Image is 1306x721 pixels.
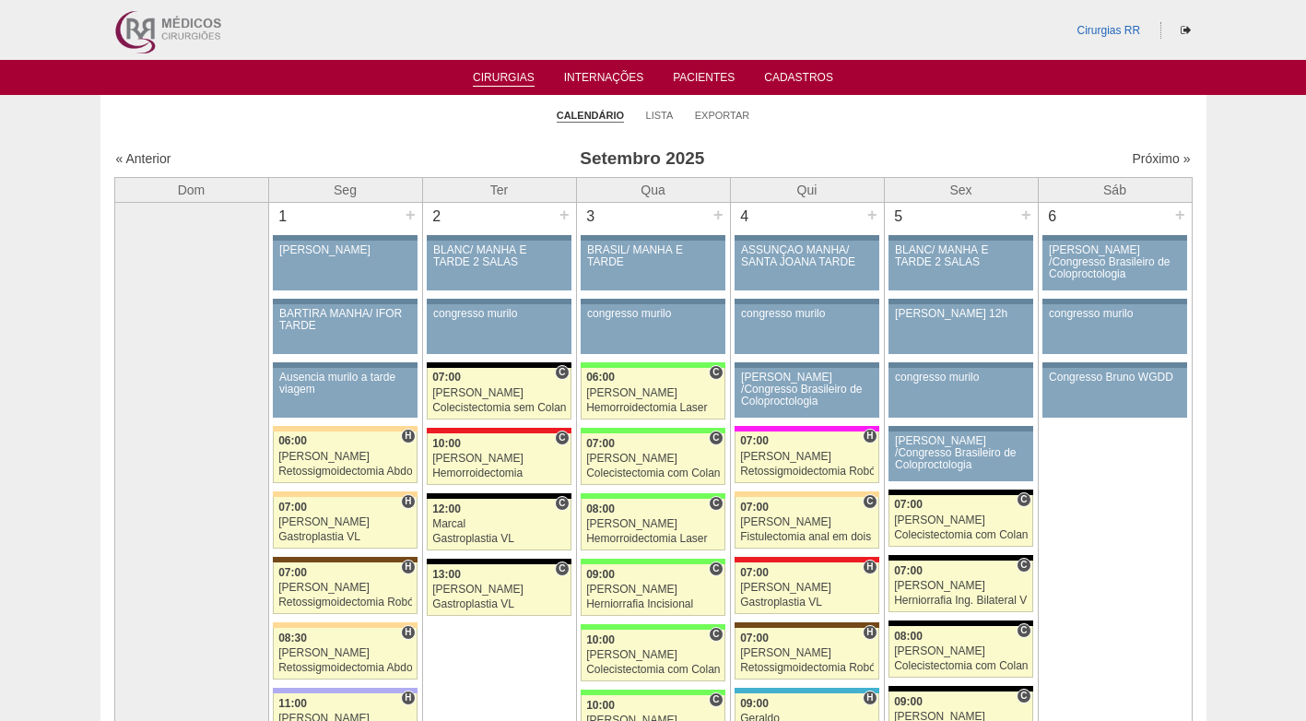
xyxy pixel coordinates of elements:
div: Key: Christóvão da Gama [273,688,417,693]
div: [PERSON_NAME] [740,516,874,528]
div: [PERSON_NAME] [740,582,874,594]
div: Gastroplastia VL [740,597,874,609]
div: Key: Aviso [273,235,417,241]
div: BARTIRA MANHÃ/ IFOR TARDE [279,308,411,332]
div: Key: Aviso [273,299,417,304]
div: Key: Santa Joana [273,557,417,562]
div: Gastroplastia VL [432,533,566,545]
a: Lista [646,109,674,122]
span: 07:00 [894,564,923,577]
div: Key: Aviso [735,362,878,368]
div: 5 [885,203,913,230]
a: H 07:00 [PERSON_NAME] Gastroplastia VL [735,562,878,614]
a: [PERSON_NAME] /Congresso Brasileiro de Coloproctologia [888,431,1032,481]
div: congresso murilo [433,308,565,320]
span: 13:00 [432,568,461,581]
div: [PERSON_NAME] /Congresso Brasileiro de Coloproctologia [741,372,873,408]
a: H 08:30 [PERSON_NAME] Retossigmoidectomia Abdominal VL [273,628,417,680]
div: Gastroplastia VL [432,598,566,610]
div: congresso murilo [587,308,719,320]
div: 4 [731,203,759,230]
div: Key: Assunção [735,557,878,562]
div: Key: Aviso [888,235,1032,241]
th: Seg [268,177,422,202]
a: C 08:00 [PERSON_NAME] Colecistectomia com Colangiografia VL [888,626,1032,678]
span: 09:00 [586,568,615,581]
a: C 09:00 [PERSON_NAME] Herniorrafia Incisional [581,564,724,616]
span: Hospital [863,691,877,705]
div: [PERSON_NAME] [278,582,412,594]
div: [PERSON_NAME] /Congresso Brasileiro de Coloproctologia [1049,244,1181,281]
a: Calendário [557,109,624,123]
a: C 08:00 [PERSON_NAME] Hemorroidectomia Laser [581,499,724,550]
span: Consultório [709,431,723,445]
th: Sáb [1038,177,1192,202]
span: Consultório [709,561,723,576]
span: 07:00 [740,501,769,514]
div: Key: Aviso [735,235,878,241]
div: Key: Brasil [581,428,724,433]
a: C 07:00 [PERSON_NAME] Colecistectomia com Colangiografia VL [888,495,1032,547]
div: Colecistectomia com Colangiografia VL [586,664,720,676]
span: Hospital [863,429,877,443]
span: 07:00 [740,434,769,447]
a: Pacientes [673,71,735,89]
a: [PERSON_NAME] /Congresso Brasileiro de Coloproctologia [735,368,878,418]
div: Key: Aviso [888,362,1032,368]
div: Retossigmoidectomia Robótica [740,466,874,478]
div: Key: Blanc [888,621,1032,626]
div: [PERSON_NAME] [432,453,566,465]
a: C 12:00 Marcal Gastroplastia VL [427,499,571,550]
a: H 06:00 [PERSON_NAME] Retossigmoidectomia Abdominal VL [273,431,417,483]
div: BLANC/ MANHÃ E TARDE 2 SALAS [433,244,565,268]
div: 3 [577,203,606,230]
span: Consultório [1017,492,1030,507]
div: Key: Bartira [273,426,417,431]
div: Key: Aviso [1042,362,1186,368]
div: 2 [423,203,452,230]
div: Retossigmoidectomia Robótica [740,662,874,674]
span: Consultório [555,496,569,511]
a: Exportar [695,109,750,122]
div: Key: Brasil [581,559,724,564]
div: + [865,203,880,227]
div: Retossigmoidectomia Abdominal VL [278,466,412,478]
a: [PERSON_NAME] /Congresso Brasileiro de Coloproctologia [1042,241,1186,290]
a: BLANC/ MANHÃ E TARDE 2 SALAS [427,241,571,290]
span: Consultório [709,692,723,707]
a: C 06:00 [PERSON_NAME] Hemorroidectomia Laser [581,368,724,420]
a: congresso murilo [427,304,571,354]
span: 11:00 [278,697,307,710]
div: BLANC/ MANHÃ E TARDE 2 SALAS [895,244,1027,268]
a: C 10:00 [PERSON_NAME] Hemorroidectomia [427,433,571,485]
a: ASSUNÇÃO MANHÃ/ SANTA JOANA TARDE [735,241,878,290]
span: Consultório [863,494,877,509]
a: Ausencia murilo a tarde viagem [273,368,417,418]
a: congresso murilo [581,304,724,354]
div: Key: Blanc [888,490,1032,495]
a: Cirurgias [473,71,535,87]
span: 12:00 [432,502,461,515]
div: + [711,203,726,227]
div: [PERSON_NAME] [432,584,566,596]
span: 08:00 [586,502,615,515]
span: 08:30 [278,632,307,644]
a: C 07:00 [PERSON_NAME] Colecistectomia sem Colangiografia VL [427,368,571,420]
a: BRASIL/ MANHÃ E TARDE [581,241,724,290]
a: C 07:00 [PERSON_NAME] Fistulectomia anal em dois tempos [735,497,878,549]
a: congresso murilo [735,304,878,354]
span: Hospital [863,560,877,574]
div: [PERSON_NAME] 12h [895,308,1027,320]
div: + [1172,203,1188,227]
span: 08:00 [894,630,923,643]
div: [PERSON_NAME] [894,645,1028,657]
div: Key: Blanc [427,362,571,368]
a: congresso murilo [1042,304,1186,354]
span: Hospital [401,494,415,509]
span: 07:00 [894,498,923,511]
span: 07:00 [740,566,769,579]
div: ASSUNÇÃO MANHÃ/ SANTA JOANA TARDE [741,244,873,268]
th: Sex [884,177,1038,202]
div: Key: Bartira [273,622,417,628]
a: C 07:00 [PERSON_NAME] Colecistectomia com Colangiografia VL [581,433,724,485]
